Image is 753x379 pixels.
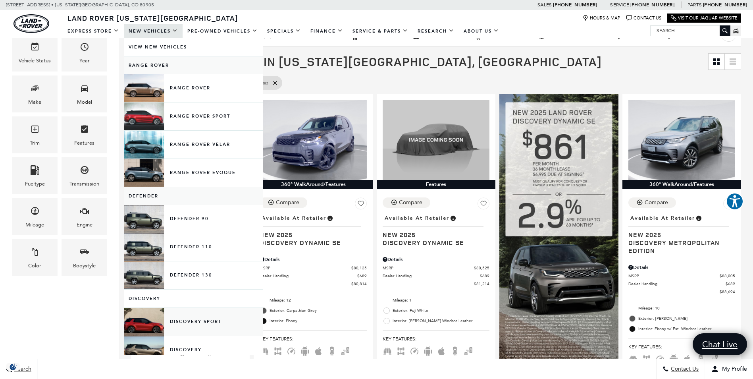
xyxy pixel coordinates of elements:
span: AWD [396,348,406,353]
div: Color [28,261,41,270]
span: Backup Camera [450,348,460,353]
a: About Us [459,24,504,38]
aside: Accessibility Help Desk [726,193,743,212]
a: MSRP $80,125 [260,265,366,271]
a: View New Vehicles [124,38,263,56]
div: Model [77,98,92,106]
div: FueltypeFueltype [12,157,58,194]
a: Discovery Sport [124,308,263,336]
a: Available at RetailerNew 2025Discovery Dynamic SE [383,213,489,247]
a: Discovery [124,290,263,307]
li: Mileage: 1 [383,295,489,306]
div: Engine [77,220,92,229]
div: YearYear [62,34,107,71]
a: $88,694 [628,289,735,295]
span: Year [80,40,89,56]
img: New Land Rover Discovery Lease and financing Offer Available [499,94,618,365]
a: Range Rover [124,74,263,102]
span: Discovery Dynamic SE [383,239,483,247]
a: MSRP $80,525 [383,265,489,271]
span: Make [30,81,40,98]
span: $81,214 [474,281,489,287]
a: Dealer Handling $689 [260,273,366,279]
span: Discovery Metropolitan Edition [628,239,729,255]
div: Features [74,139,94,147]
span: $80,525 [474,265,489,271]
img: Opt-Out Icon [4,363,22,371]
a: Available at RetailerNew 2025Discovery Metropolitan Edition [628,213,735,255]
span: $689 [357,273,367,279]
a: Chat Live [693,333,747,355]
div: FeaturesFeatures [62,116,107,153]
a: Service & Parts [348,24,413,38]
span: Backup Camera [327,348,337,353]
span: false [258,78,268,88]
button: Save Vehicle [723,197,735,213]
span: Model [80,81,89,98]
a: Dealer Handling $689 [628,281,735,287]
span: Key Features : [260,335,366,343]
div: Pricing Details - Discovery Dynamic SE [383,256,489,263]
span: Vehicle is in stock and ready for immediate delivery. Due to demand, availability is subject to c... [449,214,456,222]
span: Vehicle is in stock and ready for immediate delivery. Due to demand, availability is subject to c... [695,214,702,222]
li: Mileage: 10 [628,303,735,313]
a: New Vehicles [124,24,183,38]
span: Interior: Ebony w/ Ext. Windsor Leather [638,325,735,333]
a: Range Rover [124,56,263,74]
a: EXPRESS STORE [63,24,124,38]
div: Features [377,180,495,189]
span: Adaptive Cruise Control [410,348,419,353]
span: AWD [642,356,651,361]
span: Key Features : [383,335,489,343]
span: Android Auto [669,356,678,361]
button: Compare Vehicle [383,197,430,208]
span: Parts [688,2,702,8]
span: Fueltype [30,163,40,180]
input: Search [651,26,730,35]
span: Third Row Seats [628,356,638,361]
a: $81,214 [383,281,489,287]
div: 360° WalkAround/Features [254,180,372,189]
span: Third Row Seats [383,348,392,353]
span: Discovery Dynamic SE [260,239,360,247]
span: Land Rover [US_STATE][GEOGRAPHIC_DATA] [67,13,238,23]
span: Available at Retailer [262,214,326,222]
a: MSRP $88,005 [628,273,735,279]
button: Compare Vehicle [260,197,307,208]
span: Available at Retailer [630,214,695,222]
a: Range Rover Sport [124,102,263,130]
span: Interior: Ebony [270,317,366,325]
span: Available at Retailer [385,214,449,222]
span: Interior: [PERSON_NAME] Windsor Leather [393,317,489,325]
div: 360° WalkAround/Features [622,180,741,189]
div: Compare [276,199,299,206]
a: Contact Us [626,15,661,21]
img: Land Rover [13,14,49,33]
div: MakeMake [12,75,58,112]
div: VehicleVehicle Status [12,34,58,71]
span: New 2025 [383,231,483,239]
span: Color [30,245,40,261]
a: Grid View [709,54,724,70]
a: $80,814 [260,281,366,287]
span: Apple Car-Play [682,356,692,361]
span: AWD [273,348,283,353]
button: Explore your accessibility options [726,193,743,210]
a: Defender 130 [124,261,263,289]
span: $689 [726,281,735,287]
span: Service [610,2,629,8]
a: Available at RetailerNew 2025Discovery Dynamic SE [260,213,366,247]
li: Mileage: 12 [260,295,366,306]
span: Vehicle [30,40,40,56]
a: Pre-Owned Vehicles [183,24,262,38]
span: $689 [480,273,489,279]
img: 2025 LAND ROVER Discovery Dynamic SE [260,100,366,180]
span: MSRP [383,265,474,271]
div: Fueltype [25,180,45,188]
nav: Main Navigation [63,24,504,38]
span: Blind Spot Monitor [709,356,719,361]
div: Bodystyle [73,261,96,270]
span: Engine [80,204,89,220]
span: Android Auto [300,348,310,353]
span: Android Auto [423,348,433,353]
